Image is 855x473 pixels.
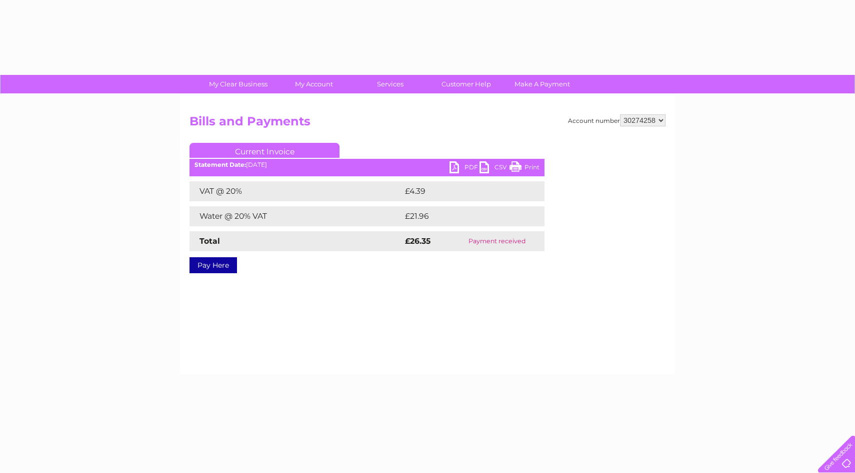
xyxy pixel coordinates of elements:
[189,257,237,273] a: Pay Here
[194,161,246,168] b: Statement Date:
[199,236,220,246] strong: Total
[405,236,430,246] strong: £26.35
[402,206,523,226] td: £21.96
[273,75,355,93] a: My Account
[509,161,539,176] a: Print
[189,114,665,133] h2: Bills and Payments
[189,181,402,201] td: VAT @ 20%
[425,75,507,93] a: Customer Help
[501,75,583,93] a: Make A Payment
[449,161,479,176] a: PDF
[349,75,431,93] a: Services
[402,181,521,201] td: £4.39
[189,143,339,158] a: Current Invoice
[189,206,402,226] td: Water @ 20% VAT
[568,114,665,126] div: Account number
[197,75,279,93] a: My Clear Business
[479,161,509,176] a: CSV
[449,231,544,251] td: Payment received
[189,161,544,168] div: [DATE]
